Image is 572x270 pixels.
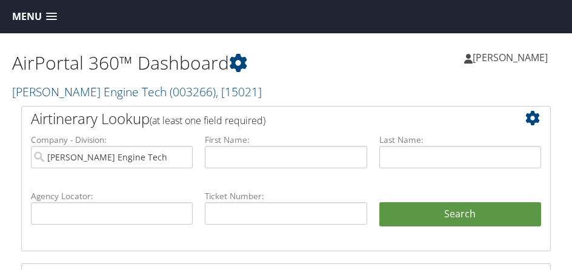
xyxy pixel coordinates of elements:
[205,134,367,146] label: First Name:
[464,39,560,76] a: [PERSON_NAME]
[31,134,193,146] label: Company - Division:
[31,190,193,202] label: Agency Locator:
[170,84,216,100] span: ( 003266 )
[6,7,63,27] a: Menu
[150,114,265,127] span: (at least one field required)
[205,190,367,202] label: Ticket Number:
[379,134,541,146] label: Last Name:
[12,84,262,100] a: [PERSON_NAME] Engine Tech
[379,202,541,226] button: Search
[31,108,497,129] h2: Airtinerary Lookup
[12,11,42,22] span: Menu
[12,50,286,76] h1: AirPortal 360™ Dashboard
[473,51,548,64] span: [PERSON_NAME]
[216,84,262,100] span: , [ 15021 ]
